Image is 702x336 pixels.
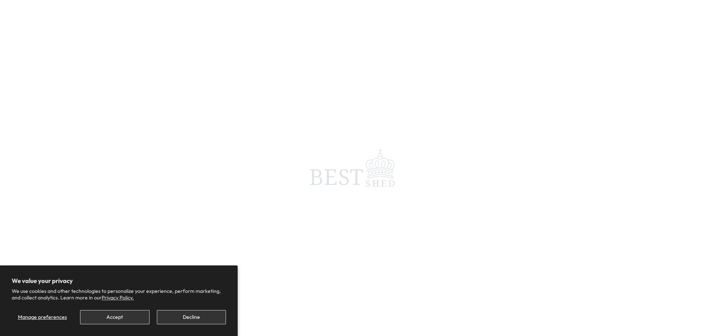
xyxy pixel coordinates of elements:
[18,314,67,320] span: Manage preferences
[157,310,226,324] button: Decline
[12,277,226,284] h2: We value your privacy
[12,310,73,324] button: Manage preferences
[12,288,226,301] p: We use cookies and other technologies to personalize your experience, perform marketing, and coll...
[80,310,149,324] button: Accept
[102,294,134,301] a: Privacy Policy.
